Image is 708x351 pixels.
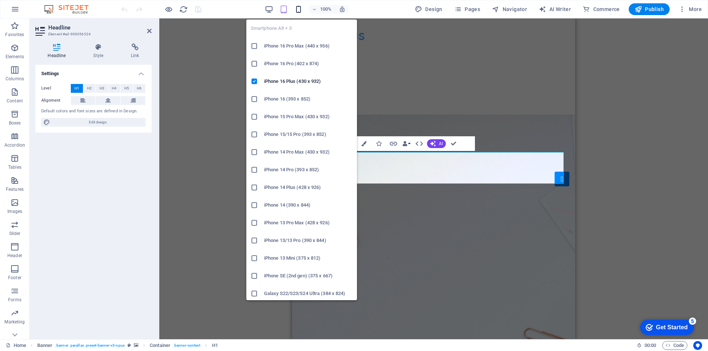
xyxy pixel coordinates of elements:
p: Slider [9,231,21,236]
span: More [678,6,702,13]
h6: iPhone 14 (390 x 844) [264,201,353,210]
button: H5 [121,84,133,93]
img: Editor Logo [42,5,98,14]
label: Level [41,84,71,93]
button: H4 [108,84,121,93]
button: H2 [83,84,96,93]
button: Data Bindings [401,136,412,151]
h6: iPhone SE (2nd gen) (375 x 667) [264,271,353,280]
span: : [650,343,651,348]
h6: iPhone 13 Pro Max (428 x 926) [264,218,353,227]
span: Click to select. Double-click to edit [37,341,53,350]
button: reload [179,5,188,14]
p: Images [7,208,22,214]
button: Design [412,3,445,15]
button: Colors [357,136,371,151]
button: Link [386,136,400,151]
button: More [676,3,705,15]
h6: Session time [637,341,656,350]
p: Footer [8,275,21,281]
span: Code [666,341,684,350]
p: Columns [6,76,24,82]
h6: 100% [320,5,332,14]
button: Click here to leave preview mode and continue editing [164,5,173,14]
button: HTML [412,136,426,151]
a: Click to cancel selection. Double-click to open Pages [6,341,26,350]
i: This element is a customizable preset [128,343,131,347]
button: Code [662,341,687,350]
p: Header [7,253,22,259]
span: H3 [100,84,104,93]
button: Publish [629,3,670,15]
h4: Headline [35,43,81,59]
button: Usercentrics [693,341,702,350]
h4: Settings [35,65,152,78]
button: Confirm (Ctrl+⏎) [447,136,461,151]
h6: iPhone 16 Pro (402 x 874) [264,59,353,68]
button: Commerce [580,3,623,15]
span: Commerce [583,6,620,13]
span: 00 00 [645,341,656,350]
span: Design [415,6,442,13]
i: This element contains a background [134,343,138,347]
p: Elements [6,54,24,60]
h4: Style [81,43,119,59]
i: On resize automatically adjust zoom level to fit chosen device. [339,6,346,13]
span: Publish [635,6,664,13]
span: Click to select. Double-click to edit [150,341,170,350]
button: AI [427,139,446,148]
button: H1 [71,84,83,93]
button: AI Writer [536,3,574,15]
span: AI Writer [539,6,571,13]
p: Favorites [5,32,24,38]
h4: Link [119,43,152,59]
p: Forms [8,297,21,303]
h6: Galaxy S22/S23/S24 Ultra (384 x 824) [264,289,353,298]
p: Boxes [9,120,21,126]
button: H6 [133,84,145,93]
h6: iPhone 16 Pro Max (440 x 956) [264,42,353,50]
span: H4 [112,84,117,93]
span: H2 [87,84,92,93]
nav: breadcrumb [37,341,218,350]
div: Get Started [22,8,53,15]
div: Design (Ctrl+Alt+Y) [412,3,445,15]
h6: iPhone 13 Mini (375 x 812) [264,254,353,263]
button: Pages [451,3,483,15]
label: Alignment [41,96,71,105]
p: Accordion [4,142,25,148]
p: Marketing [4,319,25,325]
p: Content [7,98,23,104]
p: Features [6,186,24,192]
span: Edit design [52,118,143,127]
button: Icons [372,136,386,151]
div: Get Started 5 items remaining, 0% complete [6,4,60,19]
h6: iPhone 16 (393 x 852) [264,95,353,103]
span: . banner .parallax .preset-banner-v3-opus [55,341,125,350]
button: Navigator [489,3,530,15]
button: Edit design [41,118,146,127]
span: Navigator [492,6,527,13]
h6: iPhone 14 Plus (428 x 926) [264,183,353,192]
h6: iPhone 14 Pro Max (430 x 932) [264,148,353,157]
h6: iPhone 13/13 Pro (390 x 844) [264,236,353,245]
i: Reload page [179,5,188,14]
span: . banner-content [173,341,200,350]
h6: iPhone 16 Plus (430 x 932) [264,77,353,86]
div: Default colors and font sizes are defined in Design. [41,108,146,115]
h3: Element #ed-906056524 [48,31,137,38]
h6: iPhone 14 Pro (393 x 852) [264,165,353,174]
span: AI [439,141,443,146]
button: 100% [309,5,335,14]
h2: Headline [48,24,152,31]
p: Tables [8,164,21,170]
div: 5 [55,1,62,9]
span: H1 [74,84,79,93]
span: Click to select. Double-click to edit [212,341,218,350]
span: H5 [124,84,129,93]
span: H6 [137,84,142,93]
span: Pages [454,6,480,13]
h6: iPhone 15/15 Pro (393 x 852) [264,130,353,139]
h6: iPhone 15 Pro Max (430 x 932) [264,112,353,121]
button: H3 [96,84,108,93]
